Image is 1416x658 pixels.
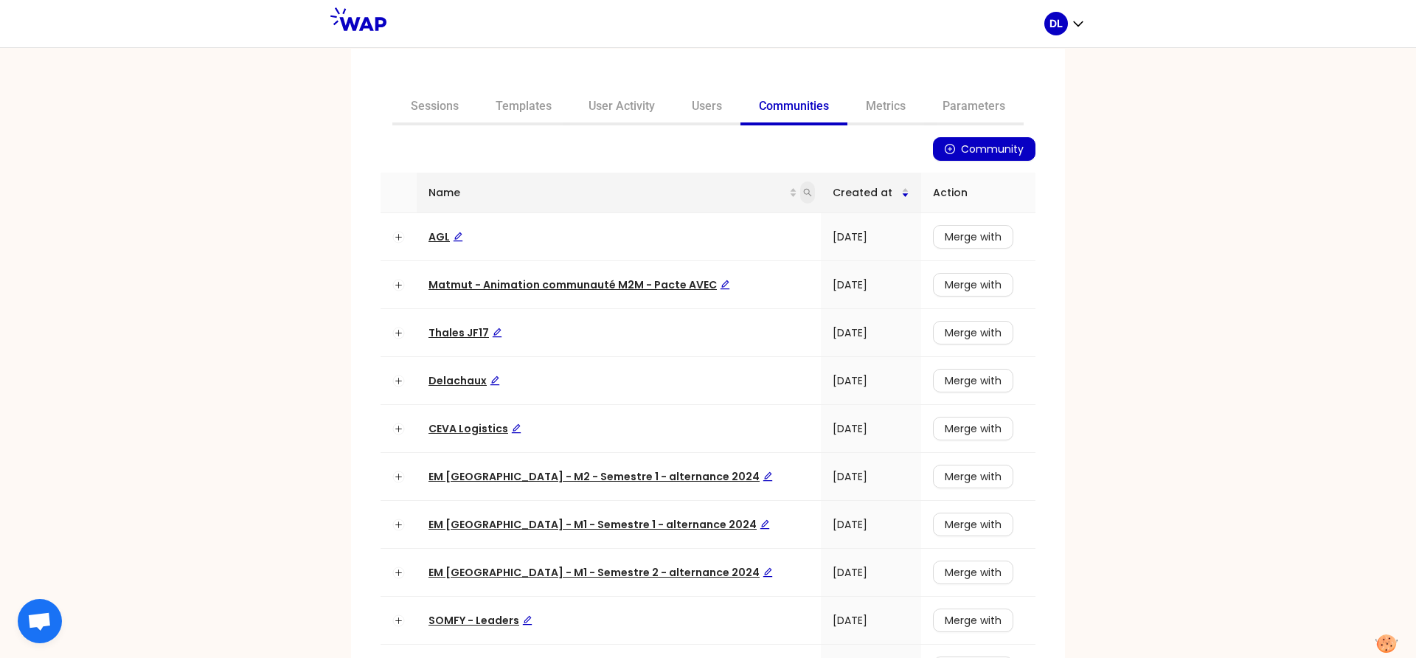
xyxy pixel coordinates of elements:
[453,232,463,242] span: edit
[821,453,921,501] td: [DATE]
[945,144,955,156] span: plus-circle
[921,173,1035,213] th: Action
[511,423,521,434] span: edit
[945,612,1002,628] span: Merge with
[522,612,532,628] div: Edit
[933,561,1013,584] button: Merge with
[821,261,921,309] td: [DATE]
[490,373,500,389] div: Edit
[760,519,770,530] span: edit
[393,231,405,243] button: Expand row
[933,465,1013,488] button: Merge with
[428,325,502,340] span: Thales JF17
[428,277,730,292] a: Matmut - Animation communauté M2M - Pacte AVECEdit
[763,471,773,482] span: edit
[1044,12,1086,35] button: DL
[428,373,500,388] span: Delachaux
[428,517,770,532] a: EM [GEOGRAPHIC_DATA] - M1 - Semestre 1 - alternance 2024Edit
[924,90,1024,125] a: Parameters
[393,567,405,578] button: Expand row
[428,277,730,292] span: Matmut - Animation communauté M2M - Pacte AVEC
[945,420,1002,437] span: Merge with
[428,229,463,244] a: AGLEdit
[393,327,405,339] button: Expand row
[453,229,463,245] div: Edit
[673,90,740,125] a: Users
[821,405,921,453] td: [DATE]
[428,229,463,244] span: AGL
[821,597,921,645] td: [DATE]
[933,609,1013,632] button: Merge with
[933,321,1013,344] button: Merge with
[511,420,521,437] div: Edit
[428,613,532,628] span: SOMFY - Leaders
[1049,16,1063,31] p: DL
[821,309,921,357] td: [DATE]
[961,141,1024,157] span: Community
[428,517,770,532] span: EM [GEOGRAPHIC_DATA] - M1 - Semestre 1 - alternance 2024
[847,90,924,125] a: Metrics
[945,468,1002,485] span: Merge with
[428,565,773,580] a: EM [GEOGRAPHIC_DATA] - M1 - Semestre 2 - alternance 2024Edit
[490,375,500,386] span: edit
[800,181,815,204] span: search
[833,184,901,201] span: Created at
[763,567,773,578] span: edit
[392,90,477,125] a: Sessions
[720,277,730,293] div: Edit
[945,516,1002,533] span: Merge with
[393,519,405,530] button: Expand row
[18,599,62,643] div: Ouvrir le chat
[945,229,1002,245] span: Merge with
[760,516,770,533] div: Edit
[428,565,773,580] span: EM [GEOGRAPHIC_DATA] - M1 - Semestre 2 - alternance 2024
[393,423,405,434] button: Expand row
[803,188,812,197] span: search
[945,564,1002,581] span: Merge with
[933,369,1013,392] button: Merge with
[428,373,500,388] a: DelachauxEdit
[933,273,1013,297] button: Merge with
[570,90,673,125] a: User Activity
[522,615,532,626] span: edit
[933,417,1013,440] button: Merge with
[428,184,789,201] span: Name
[821,501,921,549] td: [DATE]
[393,471,405,482] button: Expand row
[740,90,847,125] a: Communities
[933,137,1035,161] button: plus-circleCommunity
[945,373,1002,389] span: Merge with
[492,325,502,341] div: Edit
[393,375,405,387] button: Expand row
[428,325,502,340] a: Thales JF17Edit
[821,549,921,597] td: [DATE]
[821,213,921,261] td: [DATE]
[428,469,773,484] a: EM [GEOGRAPHIC_DATA] - M2 - Semestre 1 - alternance 2024Edit
[393,279,405,291] button: Expand row
[933,225,1013,249] button: Merge with
[945,325,1002,341] span: Merge with
[477,90,570,125] a: Templates
[428,613,532,628] a: SOMFY - LeadersEdit
[428,421,521,436] a: CEVA LogisticsEdit
[492,328,502,338] span: edit
[428,421,521,436] span: CEVA Logistics
[763,564,773,581] div: Edit
[763,468,773,485] div: Edit
[933,513,1013,536] button: Merge with
[720,280,730,290] span: edit
[428,469,773,484] span: EM [GEOGRAPHIC_DATA] - M2 - Semestre 1 - alternance 2024
[821,357,921,405] td: [DATE]
[393,614,405,626] button: Expand row
[945,277,1002,293] span: Merge with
